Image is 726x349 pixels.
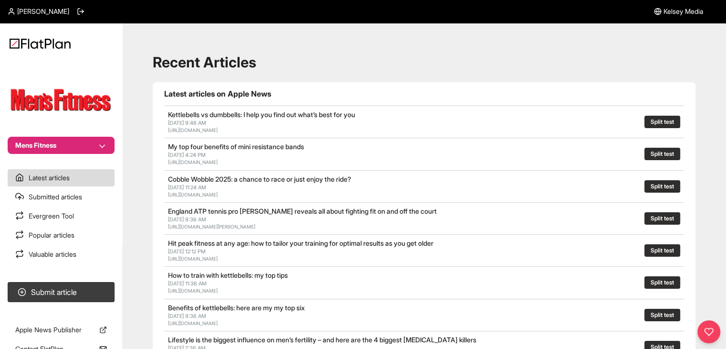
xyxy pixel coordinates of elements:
button: Submit article [8,282,115,302]
span: [DATE] 9:36 AM [168,313,206,319]
span: [DATE] 11:24 AM [168,184,206,191]
button: Split test [644,276,680,289]
a: [URL][DOMAIN_NAME][PERSON_NAME] [168,224,255,229]
a: My top four benefits of mini resistance bands [168,142,304,151]
img: Publication Logo [8,84,115,118]
span: [DATE] 11:36 AM [168,280,207,287]
h1: Latest articles on Apple News [164,88,684,99]
button: Split test [644,244,680,257]
a: [URL][DOMAIN_NAME] [168,256,218,262]
a: Kettlebells vs dumbbells: I help you find out what’s best for you [168,110,355,119]
img: Logo [10,38,71,49]
a: [URL][DOMAIN_NAME] [168,288,218,294]
a: Apple News Publisher [8,321,115,338]
a: [PERSON_NAME] [8,7,69,16]
span: [DATE] 12:12 PM [168,248,206,255]
a: Valuable articles [8,246,115,263]
a: Benefits of kettlebells: here are my my top six [168,304,305,312]
a: Evergreen Tool [8,207,115,225]
span: Kelsey Media [663,7,703,16]
a: Lifestyle is the biggest influence on men’s fertility – and here are the 4 biggest [MEDICAL_DATA]... [168,336,476,344]
span: [DATE] 4:24 PM [168,152,206,158]
a: [URL][DOMAIN_NAME] [168,127,218,133]
a: [URL][DOMAIN_NAME] [168,320,218,326]
span: [DATE] 9:48 AM [168,120,206,126]
button: Split test [644,116,680,128]
a: Submitted articles [8,188,115,206]
button: Split test [644,180,680,193]
span: [PERSON_NAME] [17,7,69,16]
a: [URL][DOMAIN_NAME] [168,192,218,197]
a: Cobble Wobble 2025: a chance to race or just enjoy the ride? [168,175,351,183]
button: Split test [644,212,680,225]
a: How to train with kettlebells: my top tips [168,271,288,279]
a: England ATP tennis pro [PERSON_NAME] reveals all about fighting fit on and off the court [168,207,437,215]
button: Split test [644,148,680,160]
span: [DATE] 9:36 AM [168,216,206,223]
a: [URL][DOMAIN_NAME] [168,159,218,165]
button: Split test [644,309,680,321]
a: Latest articles [8,169,115,186]
a: Popular articles [8,227,115,244]
a: Hit peak fitness at any age: how to tailor your training for optimal results as you get older [168,239,433,247]
h1: Recent Articles [153,54,695,71]
button: Mens Fitness [8,137,115,154]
